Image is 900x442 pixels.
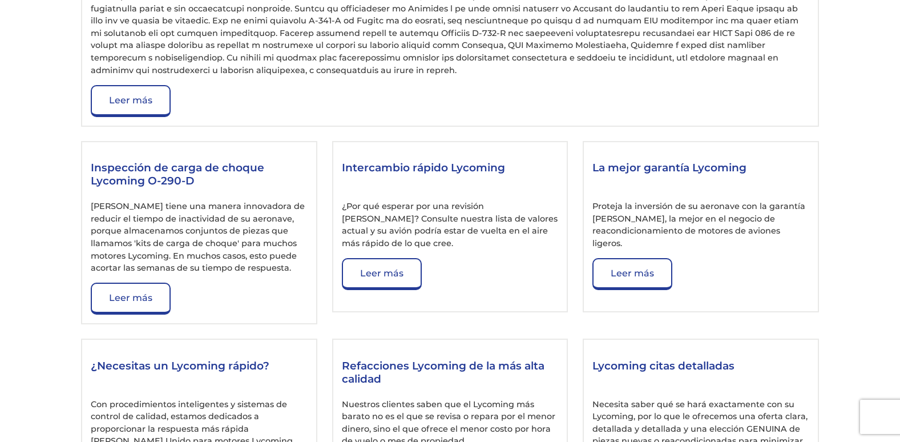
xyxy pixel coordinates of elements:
a: Leer más [91,283,171,315]
a: Leer más [342,258,422,290]
h3: Intercambio rápido Lycoming [342,161,559,190]
p: ¿Por qué esperar por una revisión [PERSON_NAME]? Consulte nuestra lista de valores actual y su av... [342,200,559,250]
p: [PERSON_NAME] tiene una manera innovadora de reducir el tiempo de inactividad de su aeronave, por... [91,200,308,275]
h3: Lycoming citas detalladas [592,359,809,388]
h3: Inspección de carga de choque Lycoming O-290-D [91,161,308,190]
h3: ¿Necesitas un Lycoming rápido? [91,359,308,388]
h3: La mejor garantía Lycoming [592,161,809,190]
a: Leer más [592,258,672,290]
p: Proteja la inversión de su aeronave con la garantía [PERSON_NAME], la mejor en el negocio de reac... [592,200,809,250]
h3: Refacciones Lycoming de la más alta calidad [342,359,559,388]
a: Leer más [91,85,171,117]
